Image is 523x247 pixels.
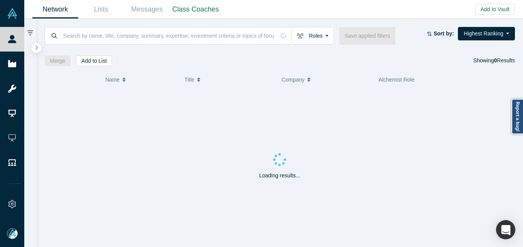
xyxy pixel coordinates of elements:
span: Title [184,72,194,88]
button: Name [105,72,176,88]
button: Merge [45,55,71,66]
img: Alchemist Vault Logo [7,8,18,19]
button: Add to Vault [475,4,515,15]
img: Mia Scott's Account [7,228,18,239]
a: Messages [124,0,170,18]
a: Report a bug! [511,99,523,134]
button: Title [184,72,273,88]
strong: Sort by: [434,30,454,37]
a: Class Coaches [170,0,221,18]
p: Loading results... [259,172,300,180]
button: Highest Ranking [458,27,515,40]
span: Name [105,72,119,88]
button: Company [282,72,370,88]
button: Save applied filters [339,27,396,45]
span: Results [494,57,515,63]
strong: 0 [494,57,497,63]
button: Roles [292,27,334,45]
button: Add to List [76,55,112,66]
span: Company [282,72,305,88]
input: Search by name, title, company, summary, expertise, investment criteria or topics of focus [62,27,275,45]
span: Alchemist Role [379,77,414,83]
div: Showing [473,55,515,66]
a: Network [32,0,78,18]
a: Lists [78,0,124,18]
